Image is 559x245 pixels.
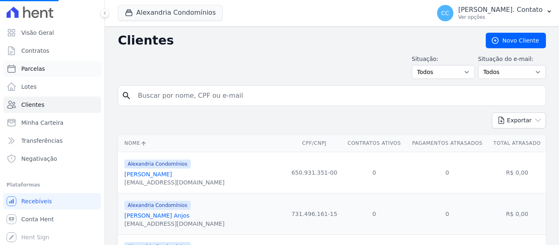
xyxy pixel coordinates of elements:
p: Ver opções [458,14,543,20]
a: Conta Hent [3,211,101,227]
a: Recebíveis [3,193,101,209]
span: Visão Geral [21,29,54,37]
th: Pagamentos Atrasados [406,135,489,152]
a: Novo Cliente [486,33,546,48]
td: 0 [342,152,406,193]
th: Nome [118,135,286,152]
span: Contratos [21,47,49,55]
td: 650.931.351-00 [286,152,343,193]
th: Total Atrasado [488,135,546,152]
td: 0 [406,152,489,193]
span: Alexandria Condomínios [124,201,191,210]
span: Recebíveis [21,197,52,205]
span: Alexandria Condomínios [124,160,191,169]
td: 0 [406,193,489,234]
a: [PERSON_NAME] [124,171,172,178]
button: Exportar [492,112,546,128]
span: Clientes [21,101,44,109]
td: R$ 0,00 [488,152,546,193]
a: Parcelas [3,61,101,77]
a: Clientes [3,97,101,113]
label: Situação do e-mail: [478,55,546,63]
td: 731.496.161-15 [286,193,343,234]
span: Transferências [21,137,63,145]
input: Buscar por nome, CPF ou e-mail [133,88,542,104]
td: R$ 0,00 [488,193,546,234]
label: Situação: [412,55,475,63]
button: Alexandria Condomínios [118,5,223,20]
span: Parcelas [21,65,45,73]
span: Conta Hent [21,215,54,223]
th: CPF/CNPJ [286,135,343,152]
a: Visão Geral [3,25,101,41]
th: Contratos Ativos [342,135,406,152]
h2: Clientes [118,33,473,48]
a: Lotes [3,79,101,95]
div: [EMAIL_ADDRESS][DOMAIN_NAME] [124,220,225,228]
a: Minha Carteira [3,115,101,131]
a: Transferências [3,133,101,149]
td: 0 [342,193,406,234]
span: Lotes [21,83,37,91]
a: [PERSON_NAME] Anjos [124,212,189,219]
div: Plataformas [7,180,98,190]
span: Negativação [21,155,57,163]
a: Contratos [3,43,101,59]
div: [EMAIL_ADDRESS][DOMAIN_NAME] [124,178,225,187]
a: Negativação [3,151,101,167]
span: Minha Carteira [21,119,63,127]
i: search [122,91,131,101]
button: CC [PERSON_NAME]. Contato Ver opções [431,2,559,25]
span: CC [441,10,449,16]
p: [PERSON_NAME]. Contato [458,6,543,14]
